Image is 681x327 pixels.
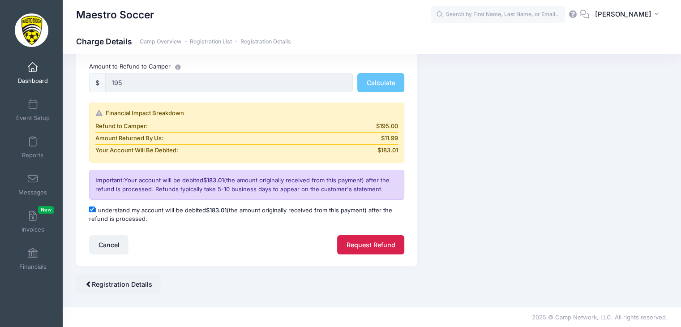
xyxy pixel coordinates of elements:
[18,189,47,196] span: Messages
[12,243,54,275] a: Financials
[89,170,404,200] div: Your account will be debited (the amount originally received from this payment) after the refund ...
[12,206,54,237] a: InvoicesNew
[89,73,106,92] div: $
[95,146,178,155] span: Your Account Will Be Debited:
[85,62,409,71] div: Amount to Refund to Camper
[95,176,124,184] span: Important:
[89,207,95,212] input: I understand my account will be debited$183.01(the amount originally received from this payment) ...
[38,206,54,214] span: New
[22,151,43,159] span: Reports
[595,9,651,19] span: [PERSON_NAME]
[105,73,353,92] input: 0.00
[190,39,232,45] a: Registration List
[12,95,54,126] a: Event Setup
[89,235,128,254] button: Cancel
[240,39,291,45] a: Registration Details
[18,77,48,85] span: Dashboard
[381,134,398,143] span: $11.99
[140,39,181,45] a: Camp Overview
[532,314,668,321] span: 2025 © Camp Network, LLC. All rights reserved.
[431,6,565,24] input: Search by First Name, Last Name, or Email...
[95,122,148,131] span: Refund to Camper:
[337,235,404,254] button: Request Refund
[12,57,54,89] a: Dashboard
[76,275,161,294] a: Registration Details
[12,169,54,200] a: Messages
[76,4,154,25] h1: Maestro Soccer
[16,114,50,122] span: Event Setup
[76,37,291,46] h1: Charge Details
[12,132,54,163] a: Reports
[377,146,398,155] span: $183.01
[203,176,224,184] span: $183.01
[89,206,404,224] label: I understand my account will be debited (the amount originally received from this payment) after ...
[15,13,48,47] img: Maestro Soccer
[21,226,44,233] span: Invoices
[376,122,398,131] span: $195.00
[206,207,227,214] span: $183.01
[95,134,163,143] span: Amount Returned By Us:
[589,4,668,25] button: [PERSON_NAME]
[19,263,47,271] span: Financials
[95,109,398,118] div: Financial Impact Breakdown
